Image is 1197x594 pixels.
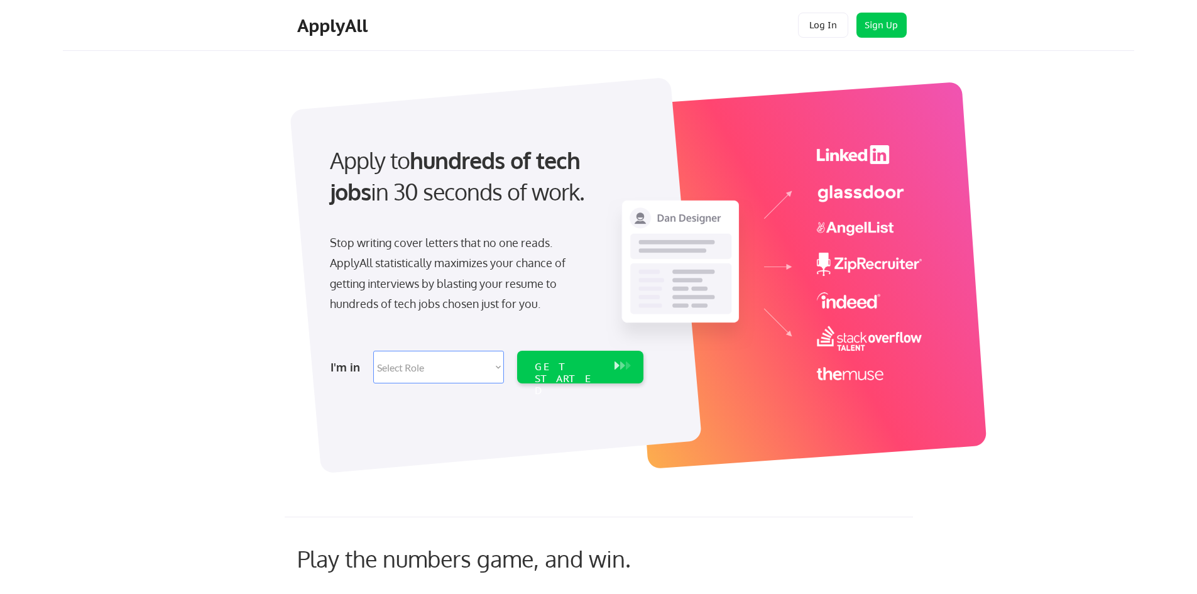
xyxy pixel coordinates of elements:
div: I'm in [331,357,366,377]
div: Play the numbers game, and win. [297,545,687,572]
div: Apply to in 30 seconds of work. [330,145,638,208]
button: Sign Up [856,13,907,38]
strong: hundreds of tech jobs [330,146,586,206]
div: GET STARTED [535,361,602,397]
button: Log In [798,13,848,38]
div: Stop writing cover letters that no one reads. ApplyAll statistically maximizes your chance of get... [330,233,588,314]
div: ApplyAll [297,15,371,36]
